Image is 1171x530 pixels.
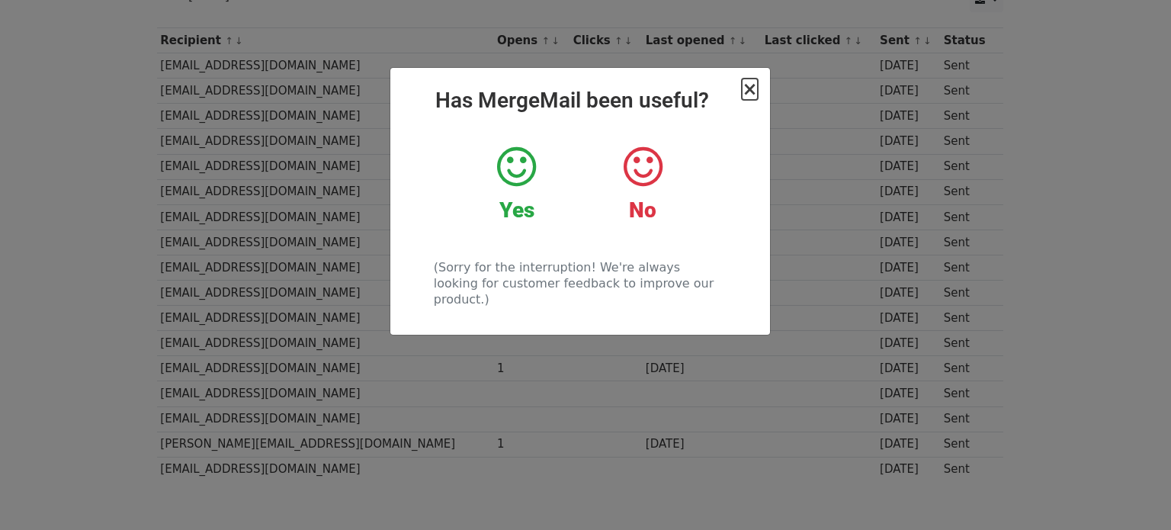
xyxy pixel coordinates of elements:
h2: Has MergeMail been useful? [403,88,758,114]
strong: Yes [499,198,534,223]
button: Close [742,80,757,98]
p: (Sorry for the interruption! We're always looking for customer feedback to improve our product.) [434,259,726,307]
span: × [742,79,757,100]
a: Yes [465,144,568,223]
a: No [591,144,694,223]
strong: No [629,198,656,223]
iframe: Chat Widget [1095,457,1171,530]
